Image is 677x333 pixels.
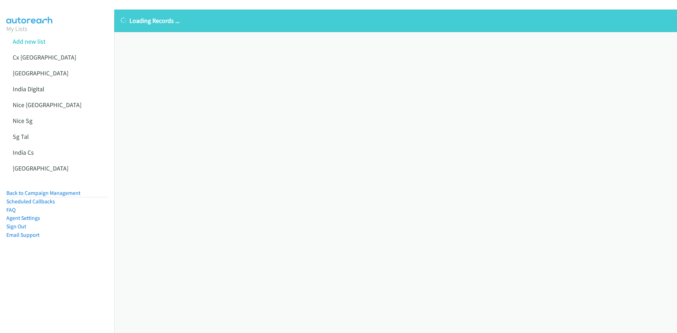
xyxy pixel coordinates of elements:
[13,37,45,45] a: Add new list
[13,85,44,93] a: India Digital
[6,198,55,205] a: Scheduled Callbacks
[13,148,34,156] a: India Cs
[6,190,80,196] a: Back to Campaign Management
[13,117,32,125] a: Nice Sg
[6,223,26,230] a: Sign Out
[6,215,40,221] a: Agent Settings
[13,53,76,61] a: Cx [GEOGRAPHIC_DATA]
[13,132,29,141] a: Sg Tal
[6,206,16,213] a: FAQ
[6,232,39,238] a: Email Support
[13,69,68,77] a: [GEOGRAPHIC_DATA]
[13,101,81,109] a: Nice [GEOGRAPHIC_DATA]
[6,25,28,33] a: My Lists
[13,164,68,172] a: [GEOGRAPHIC_DATA]
[121,16,671,25] p: Loading Records ...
